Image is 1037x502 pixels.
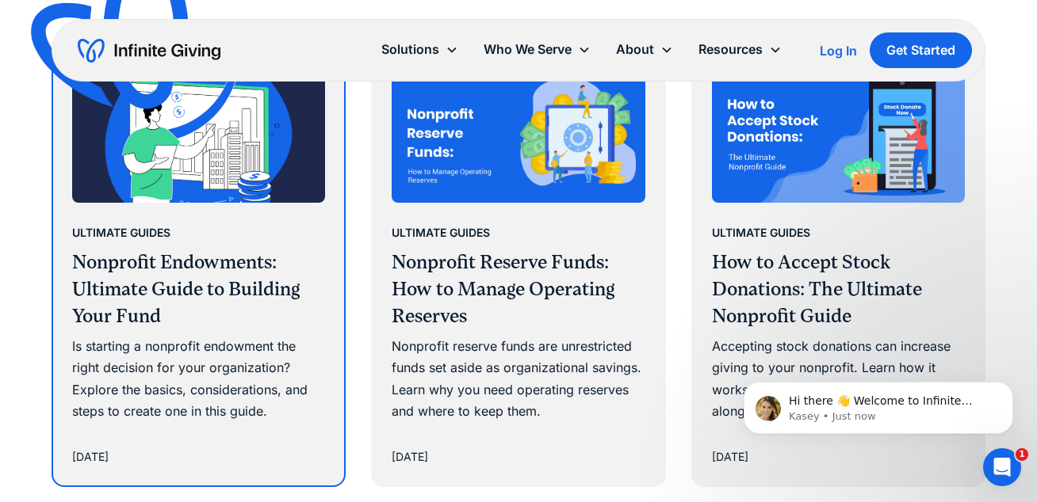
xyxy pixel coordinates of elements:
[392,336,645,422] div: Nonprofit reserve funds are unrestricted funds set aside as organizational savings. Learn why you...
[72,223,170,242] div: Ultimate Guides
[983,448,1021,486] iframe: Intercom live chat
[820,41,857,60] a: Log In
[720,348,1037,459] iframe: Intercom notifications message
[471,32,603,67] div: Who We Serve
[72,447,109,466] div: [DATE]
[78,38,220,63] a: home
[712,223,810,242] div: Ultimate Guides
[373,42,664,485] a: Ultimate GuidesNonprofit Reserve Funds: How to Manage Operating ReservesNonprofit reserve funds a...
[381,39,439,60] div: Solutions
[870,32,972,68] a: Get Started
[392,249,645,329] h3: Nonprofit Reserve Funds: How to Manage Operating Reserves
[369,32,471,67] div: Solutions
[712,447,748,466] div: [DATE]
[698,39,763,60] div: Resources
[1016,448,1028,461] span: 1
[686,32,794,67] div: Resources
[603,32,686,67] div: About
[392,223,490,242] div: Ultimate Guides
[820,44,857,57] div: Log In
[72,249,325,329] h3: Nonprofit Endowments: Ultimate Guide to Building Your Fund
[72,336,325,422] div: Is starting a nonprofit endowment the right decision for your organization? Explore the basics, c...
[392,447,428,466] div: [DATE]
[712,249,965,329] h3: How to Accept Stock Donations: The Ultimate Nonprofit Guide
[484,39,572,60] div: Who We Serve
[616,39,654,60] div: About
[53,42,344,485] a: Ultimate GuidesNonprofit Endowments: Ultimate Guide to Building Your FundIs starting a nonprofit ...
[712,336,965,422] div: Accepting stock donations can increase giving to your nonprofit. Learn how it works and get start...
[693,42,984,485] a: Ultimate GuidesHow to Accept Stock Donations: The Ultimate Nonprofit GuideAccepting stock donatio...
